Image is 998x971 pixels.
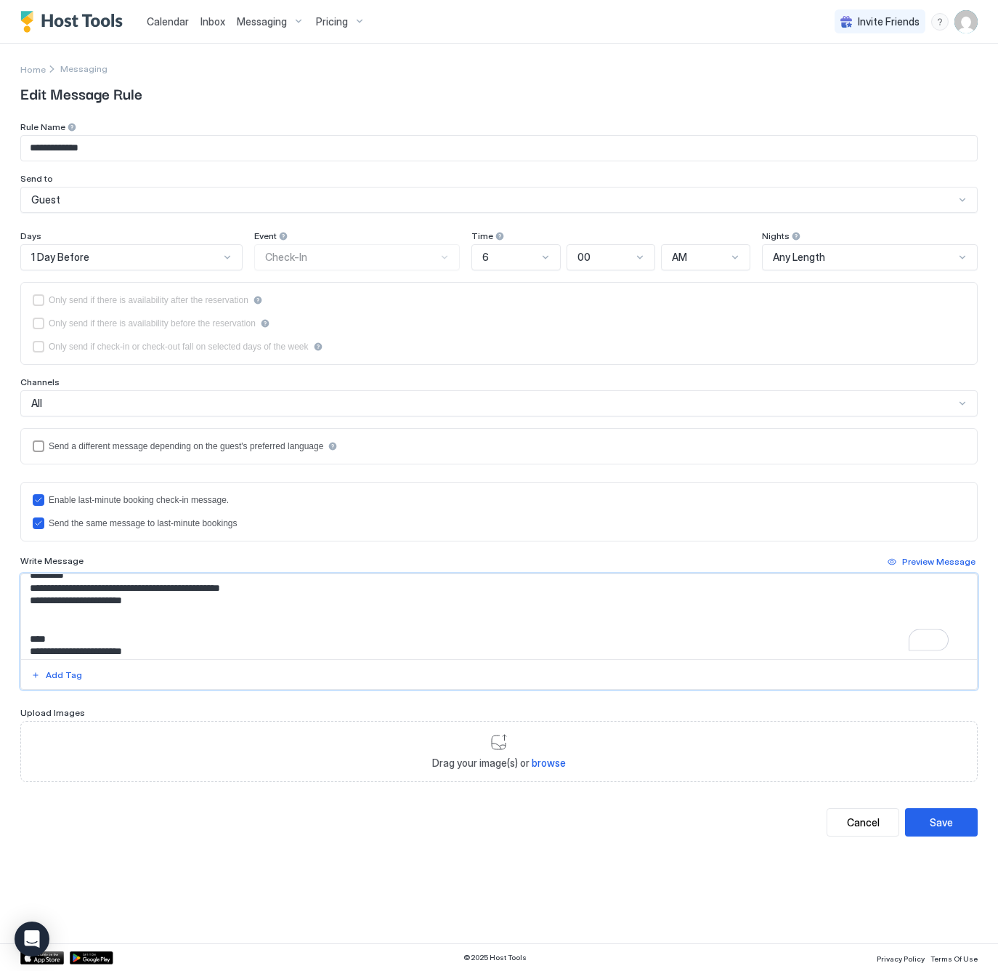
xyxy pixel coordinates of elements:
span: AM [672,251,687,264]
span: Terms Of Use [930,954,978,963]
div: Only send if there is availability after the reservation [49,295,248,305]
span: Privacy Policy [877,954,925,963]
span: Invite Friends [858,15,920,28]
span: browse [532,757,566,769]
a: Calendar [147,14,189,29]
div: menu [931,13,949,31]
a: Inbox [200,14,225,29]
div: Save [930,815,953,830]
span: Event [254,230,277,241]
div: lastMinuteMessageEnabled [33,494,965,506]
div: Cancel [847,815,880,830]
span: Drag your image(s) or [432,757,566,770]
a: Terms Of Use [930,950,978,965]
a: Host Tools Logo [20,11,129,33]
span: Pricing [316,15,348,28]
span: Days [20,230,41,241]
div: isLimited [33,341,965,352]
a: Privacy Policy [877,950,925,965]
span: Nights [762,230,790,241]
a: App Store [20,951,64,964]
span: Send to [20,173,53,184]
span: Any Length [773,251,825,264]
span: 1 Day Before [31,251,89,264]
span: Channels [20,376,60,387]
div: languagesEnabled [33,440,965,452]
button: Add Tag [29,666,84,684]
span: All [31,397,42,410]
span: Inbox [200,15,225,28]
div: Breadcrumb [20,61,46,76]
div: Send the same message to last-minute bookings [49,518,237,528]
button: Save [905,808,978,837]
div: beforeReservation [33,318,965,329]
span: © 2025 Host Tools [463,953,527,962]
span: Upload Images [20,707,85,718]
span: Home [20,64,46,75]
button: Cancel [827,808,899,837]
div: Add Tag [46,669,82,682]
span: Messaging [237,15,287,28]
span: Calendar [147,15,189,28]
span: Messaging [60,63,107,74]
span: Time [471,230,493,241]
div: Open Intercom Messenger [15,922,49,956]
input: Input Field [21,136,977,161]
div: Preview Message [902,555,975,568]
a: Home [20,61,46,76]
div: Only send if there is availability before the reservation [49,318,256,329]
textarea: To enrich screen reader interactions, please activate Accessibility in Grammarly extension settings [21,574,976,659]
span: Edit Message Rule [20,82,978,104]
span: Guest [31,193,60,206]
div: Only send if check-in or check-out fall on selected days of the week [49,342,309,352]
span: 6 [482,251,489,264]
div: Send a different message depending on the guest's preferred language [49,441,323,451]
span: Rule Name [20,121,65,132]
div: Enable last-minute booking check-in message. [49,495,229,505]
button: Preview Message [885,553,978,571]
div: afterReservation [33,294,965,306]
a: Google Play Store [70,951,113,964]
div: Breadcrumb [60,63,107,74]
span: 00 [577,251,591,264]
div: lastMinuteMessageIsTheSame [33,517,965,529]
span: Write Message [20,555,84,566]
div: User profile [954,10,978,33]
